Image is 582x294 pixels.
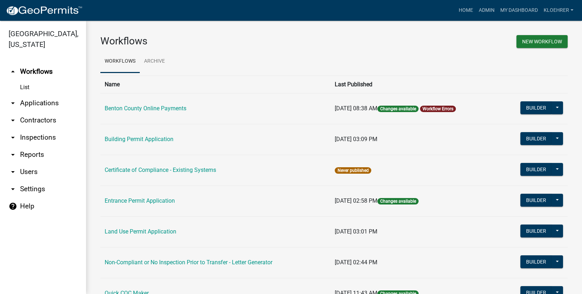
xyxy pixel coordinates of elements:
i: arrow_drop_down [9,150,17,159]
a: kloehrer [541,4,576,17]
span: [DATE] 03:09 PM [335,136,377,143]
a: Workflows [100,50,140,73]
span: [DATE] 02:44 PM [335,259,377,266]
button: Builder [520,101,552,114]
button: Builder [520,194,552,207]
i: arrow_drop_down [9,99,17,107]
a: Land Use Permit Application [105,228,176,235]
th: Name [100,76,330,93]
a: Archive [140,50,169,73]
a: Non-Compliant or No Inspection Prior to Transfer - Letter Generator [105,259,272,266]
button: Builder [520,132,552,145]
a: Entrance Permit Application [105,197,175,204]
th: Last Published [330,76,500,93]
i: arrow_drop_down [9,185,17,193]
span: Changes available [377,106,418,112]
i: help [9,202,17,211]
h3: Workflows [100,35,329,47]
button: Builder [520,163,552,176]
a: Certificate of Compliance - Existing Systems [105,167,216,173]
span: [DATE] 03:01 PM [335,228,377,235]
a: My Dashboard [497,4,541,17]
i: arrow_drop_up [9,67,17,76]
a: Workflow Errors [423,106,453,111]
span: [DATE] 02:58 PM [335,197,377,204]
button: Builder [520,255,552,268]
a: Admin [476,4,497,17]
i: arrow_drop_down [9,116,17,125]
button: New Workflow [516,35,568,48]
span: [DATE] 08:38 AM [335,105,377,112]
a: Home [456,4,476,17]
span: Never published [335,167,371,174]
a: Building Permit Application [105,136,173,143]
a: Benton County Online Payments [105,105,186,112]
i: arrow_drop_down [9,168,17,176]
i: arrow_drop_down [9,133,17,142]
span: Changes available [377,198,418,204]
button: Builder [520,225,552,237]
